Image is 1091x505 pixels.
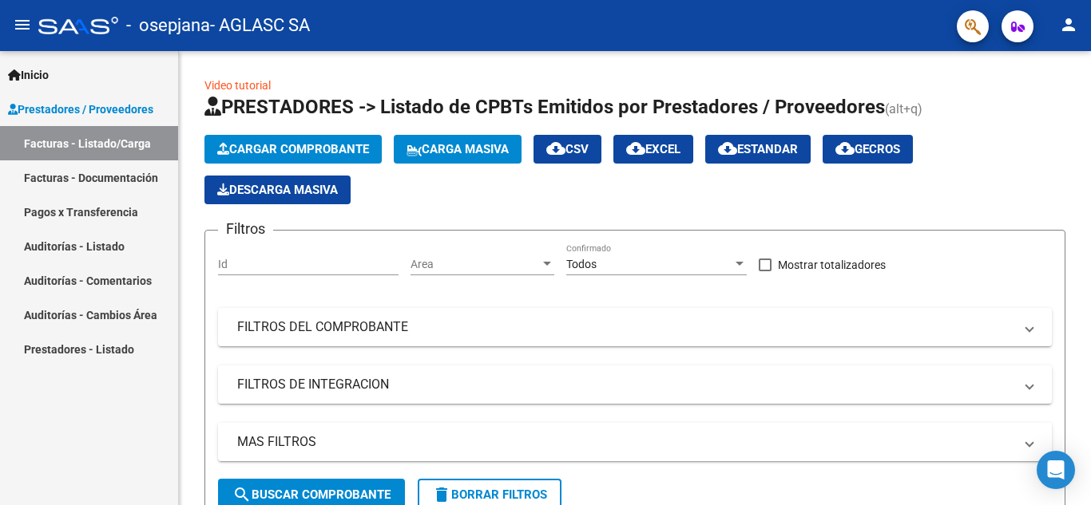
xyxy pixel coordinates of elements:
mat-icon: search [232,485,252,504]
mat-icon: person [1059,15,1078,34]
a: Video tutorial [204,79,271,92]
span: - AGLASC SA [210,8,310,43]
button: Gecros [823,135,913,164]
mat-panel-title: FILTROS DEL COMPROBANTE [237,318,1014,336]
mat-expansion-panel-header: FILTROS DEL COMPROBANTE [218,308,1052,346]
mat-icon: cloud_download [546,139,565,158]
span: Carga Masiva [407,142,509,156]
span: PRESTADORES -> Listado de CPBTs Emitidos por Prestadores / Proveedores [204,96,885,118]
mat-icon: delete [432,485,451,504]
h3: Filtros [218,218,273,240]
span: CSV [546,142,589,156]
mat-icon: cloud_download [835,139,855,158]
span: Buscar Comprobante [232,487,391,502]
button: Carga Masiva [394,135,522,164]
mat-expansion-panel-header: FILTROS DE INTEGRACION [218,365,1052,404]
span: (alt+q) [885,101,922,116]
span: Descarga Masiva [217,183,338,197]
span: Borrar Filtros [432,487,547,502]
button: EXCEL [613,135,693,164]
span: - osepjana [126,8,210,43]
span: Todos [566,258,597,270]
mat-icon: menu [13,15,32,34]
button: CSV [534,135,601,164]
span: Inicio [8,66,49,84]
span: Prestadores / Proveedores [8,101,153,118]
span: Cargar Comprobante [217,142,369,156]
button: Estandar [705,135,811,164]
span: Area [411,258,540,271]
app-download-masive: Descarga masiva de comprobantes (adjuntos) [204,176,351,204]
span: Estandar [718,142,798,156]
span: EXCEL [626,142,680,156]
mat-panel-title: MAS FILTROS [237,433,1014,451]
mat-icon: cloud_download [718,139,737,158]
button: Cargar Comprobante [204,135,382,164]
span: Mostrar totalizadores [778,255,886,274]
div: Open Intercom Messenger [1037,451,1075,489]
button: Descarga Masiva [204,176,351,204]
span: Gecros [835,142,900,156]
mat-panel-title: FILTROS DE INTEGRACION [237,376,1014,393]
mat-icon: cloud_download [626,139,645,158]
mat-expansion-panel-header: MAS FILTROS [218,423,1052,461]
